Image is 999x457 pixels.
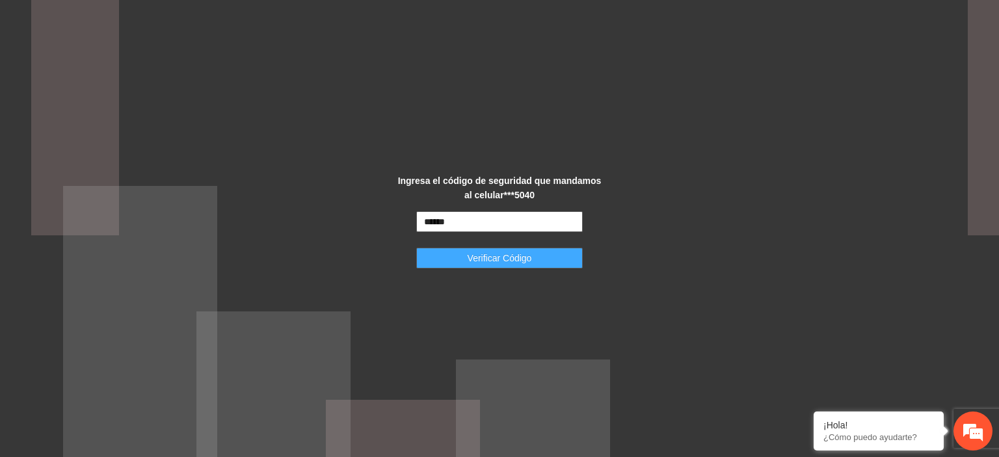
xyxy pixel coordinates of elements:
strong: Ingresa el código de seguridad que mandamos al celular ***5040 [398,176,602,200]
div: Minimizar ventana de chat en vivo [213,7,245,38]
div: ¡Hola! [823,420,934,430]
textarea: Escriba su mensaje y pulse “Intro” [7,313,248,358]
button: Verificar Código [416,248,583,268]
span: Estamos en línea. [75,152,180,283]
p: ¿Cómo puedo ayudarte? [823,432,934,442]
span: Verificar Código [468,251,532,265]
div: Chatee con nosotros ahora [68,66,219,83]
